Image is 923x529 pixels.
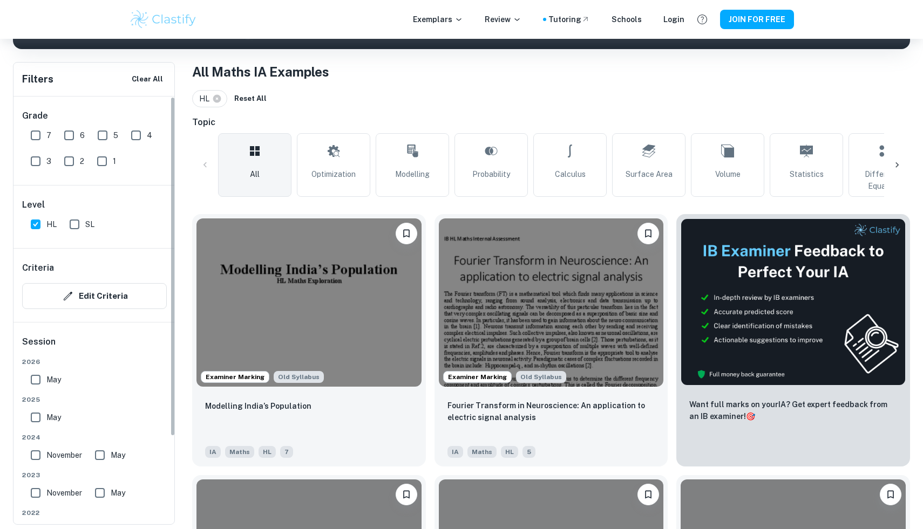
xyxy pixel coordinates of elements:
span: 🎯 [746,412,755,421]
p: Modelling India’s Population [205,400,311,412]
p: Fourier Transform in Neuroscience: An application to electric signal analysis [447,400,655,423]
span: HL [199,93,214,105]
button: Edit Criteria [22,283,167,309]
h6: Grade [22,109,167,122]
button: Please log in to bookmark exemplars [637,223,659,244]
span: Examiner Marking [444,372,511,382]
span: 4 [147,129,152,141]
span: May [46,374,61,386]
span: Examiner Marking [201,372,269,382]
span: Maths [467,446,497,458]
a: Examiner MarkingAlthough this IA is written for the old math syllabus (last exam in November 2020... [192,214,426,466]
h6: Filters [22,72,53,87]
span: May [46,411,61,423]
span: 2024 [22,432,167,442]
img: Maths IA example thumbnail: Modelling India’s Population [196,218,422,387]
button: Please log in to bookmark exemplars [880,484,901,505]
a: Login [663,13,684,25]
span: HL [259,446,276,458]
button: Please log in to bookmark exemplars [396,484,417,505]
button: Help and Feedback [693,10,711,29]
span: Old Syllabus [516,371,566,383]
a: Schools [612,13,642,25]
span: 3 [46,155,51,167]
span: 5 [522,446,535,458]
span: November [46,449,82,461]
img: Maths IA example thumbnail: Fourier Transform in Neuroscience: An ap [439,218,664,387]
img: Clastify logo [129,9,198,30]
span: SL [85,218,94,230]
span: Differential Equations [853,168,917,192]
span: Modelling [395,168,430,180]
span: IA [205,446,221,458]
button: Reset All [232,91,269,107]
span: 1 [113,155,116,167]
span: 7 [46,129,51,141]
span: Volume [715,168,741,180]
h6: Level [22,198,167,211]
span: Statistics [790,168,824,180]
h1: All Maths IA Examples [192,62,910,81]
button: Clear All [129,71,166,87]
span: November [46,487,82,499]
a: Examiner MarkingAlthough this IA is written for the old math syllabus (last exam in November 2020... [435,214,668,466]
div: Although this IA is written for the old math syllabus (last exam in November 2020), the current I... [274,371,324,383]
span: 7 [280,446,293,458]
button: Please log in to bookmark exemplars [637,484,659,505]
button: Please log in to bookmark exemplars [396,223,417,244]
span: May [111,487,125,499]
span: Probability [472,168,510,180]
span: 5 [113,129,118,141]
div: HL [192,90,227,107]
span: Calculus [555,168,586,180]
span: 2022 [22,508,167,518]
span: All [250,168,260,180]
span: HL [501,446,518,458]
span: Optimization [311,168,356,180]
img: Thumbnail [681,218,906,386]
p: Review [485,13,521,25]
div: Although this IA is written for the old math syllabus (last exam in November 2020), the current I... [516,371,566,383]
p: Exemplars [413,13,463,25]
span: 2 [80,155,84,167]
span: 2023 [22,470,167,480]
h6: Topic [192,116,910,129]
span: Maths [225,446,254,458]
span: 2026 [22,357,167,367]
span: Old Syllabus [274,371,324,383]
span: 2025 [22,395,167,404]
p: Want full marks on your IA ? Get expert feedback from an IB examiner! [689,399,897,422]
span: May [111,449,125,461]
span: Surface Area [626,168,673,180]
span: 6 [80,129,85,141]
button: JOIN FOR FREE [720,10,794,29]
span: HL [46,218,57,230]
a: ThumbnailWant full marks on yourIA? Get expert feedback from an IB examiner! [676,214,910,466]
a: Tutoring [548,13,590,25]
span: IA [447,446,463,458]
h6: Criteria [22,262,54,274]
h6: Session [22,335,167,357]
